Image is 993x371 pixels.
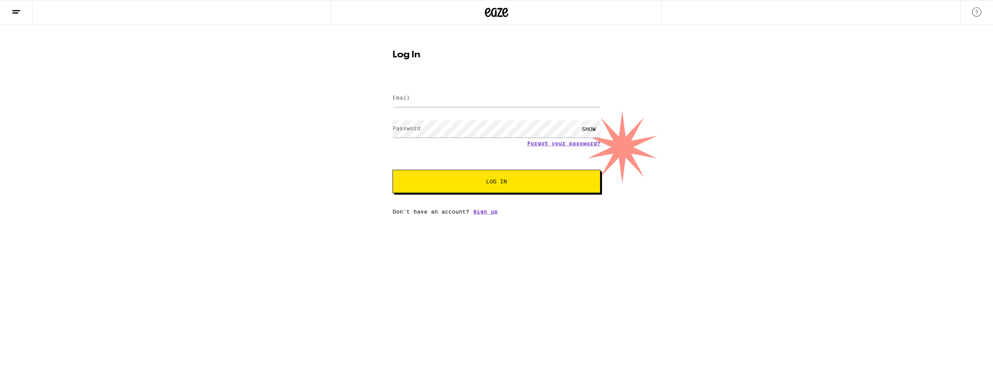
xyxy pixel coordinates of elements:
[393,125,420,131] label: Password
[527,140,600,147] a: Forgot your password?
[473,209,498,215] a: Sign up
[577,120,600,138] div: SHOW
[393,50,600,60] h1: Log In
[393,90,600,107] input: Email
[393,209,600,215] div: Don't have an account?
[486,179,507,184] span: Log In
[393,170,600,193] button: Log In
[393,95,410,101] label: Email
